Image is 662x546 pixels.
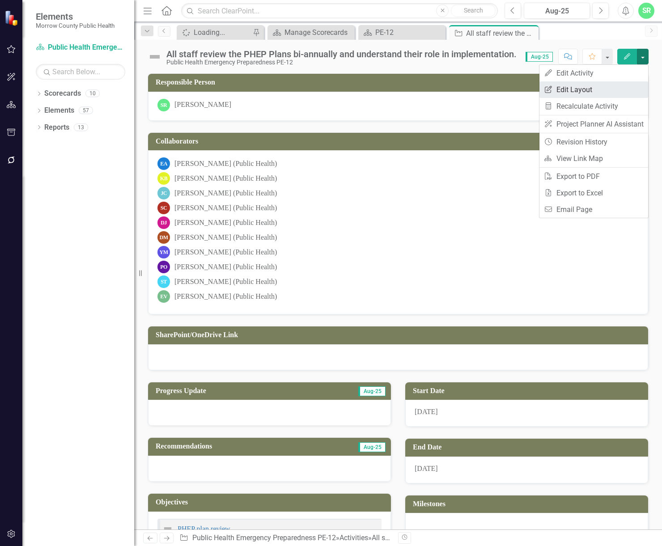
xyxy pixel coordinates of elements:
[464,7,483,14] span: Search
[148,50,162,64] img: Not Defined
[36,22,115,29] small: Morrow County Public Health
[174,203,277,213] div: [PERSON_NAME] (Public Health)
[36,64,125,80] input: Search Below...
[156,78,644,86] h3: Responsible Person
[358,442,386,452] span: Aug-25
[74,123,88,131] div: 13
[179,533,391,543] div: » »
[539,65,648,81] a: Edit Activity
[157,290,170,303] div: EV
[156,137,644,145] h3: Collaborators
[539,185,648,201] a: Export to Excel
[178,525,230,533] a: PHEP plan review
[157,275,170,288] div: ST
[174,218,277,228] div: [PERSON_NAME] (Public Health)
[358,386,386,396] span: Aug-25
[179,27,250,38] a: Loading...
[174,292,277,302] div: [PERSON_NAME] (Public Health)
[156,331,644,339] h3: SharePoint/OneDrive Link
[451,4,496,17] button: Search
[174,188,277,199] div: [PERSON_NAME] (Public Health)
[415,408,438,415] span: [DATE]
[339,533,368,542] a: Activities
[44,123,69,133] a: Reports
[539,201,648,218] a: Email Page
[157,99,170,111] div: SR
[174,247,277,258] div: [PERSON_NAME] (Public Health)
[79,107,93,114] div: 57
[157,202,170,214] div: SC
[157,216,170,229] div: DJ
[539,81,648,98] a: Edit Layout
[539,116,648,132] a: Project Planner AI Assistant
[413,387,644,395] h3: Start Date
[157,261,170,273] div: PO
[157,246,170,258] div: YM
[413,443,644,451] h3: End Date
[4,10,20,26] img: ClearPoint Strategy
[466,28,536,39] div: All staff review the PHEP Plans bi-annually and understand their role in implementation.
[192,533,336,542] a: Public Health Emergency Preparedness PE-12
[156,498,386,506] h3: Objectives
[181,3,498,19] input: Search ClearPoint...
[157,187,170,199] div: JC
[527,6,587,17] div: Aug-25
[85,90,100,97] div: 10
[157,157,170,170] div: EA
[174,262,277,272] div: [PERSON_NAME] (Public Health)
[174,100,231,110] div: [PERSON_NAME]
[156,387,304,395] h3: Progress Update
[194,27,250,38] div: Loading...
[526,52,553,62] span: Aug-25
[166,49,517,59] div: All staff review the PHEP Plans bi-annually and understand their role in implementation.
[638,3,654,19] button: SR
[539,98,648,114] a: Recalculate Activity
[539,150,648,167] a: View Link Map
[361,27,443,38] a: PE-12
[36,42,125,53] a: Public Health Emergency Preparedness PE-12
[375,27,443,38] div: PE-12
[539,134,648,150] a: Revision History
[174,277,277,287] div: [PERSON_NAME] (Public Health)
[524,3,590,19] button: Aug-25
[174,159,277,169] div: [PERSON_NAME] (Public Health)
[157,231,170,244] div: DM
[157,172,170,185] div: KB
[539,168,648,185] a: Export to PDF
[174,233,277,243] div: [PERSON_NAME] (Public Health)
[36,11,115,22] span: Elements
[44,89,81,99] a: Scorecards
[284,27,352,38] div: Manage Scorecards
[372,533,648,542] div: All staff review the PHEP Plans bi-annually and understand their role in implementation.
[174,174,277,184] div: [PERSON_NAME] (Public Health)
[413,500,644,508] h3: Milestones
[44,106,74,116] a: Elements
[156,442,310,450] h3: Recommendations
[166,59,517,66] div: Public Health Emergency Preparedness PE-12
[162,523,173,534] img: Not Defined
[270,27,352,38] a: Manage Scorecards
[415,465,438,472] span: [DATE]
